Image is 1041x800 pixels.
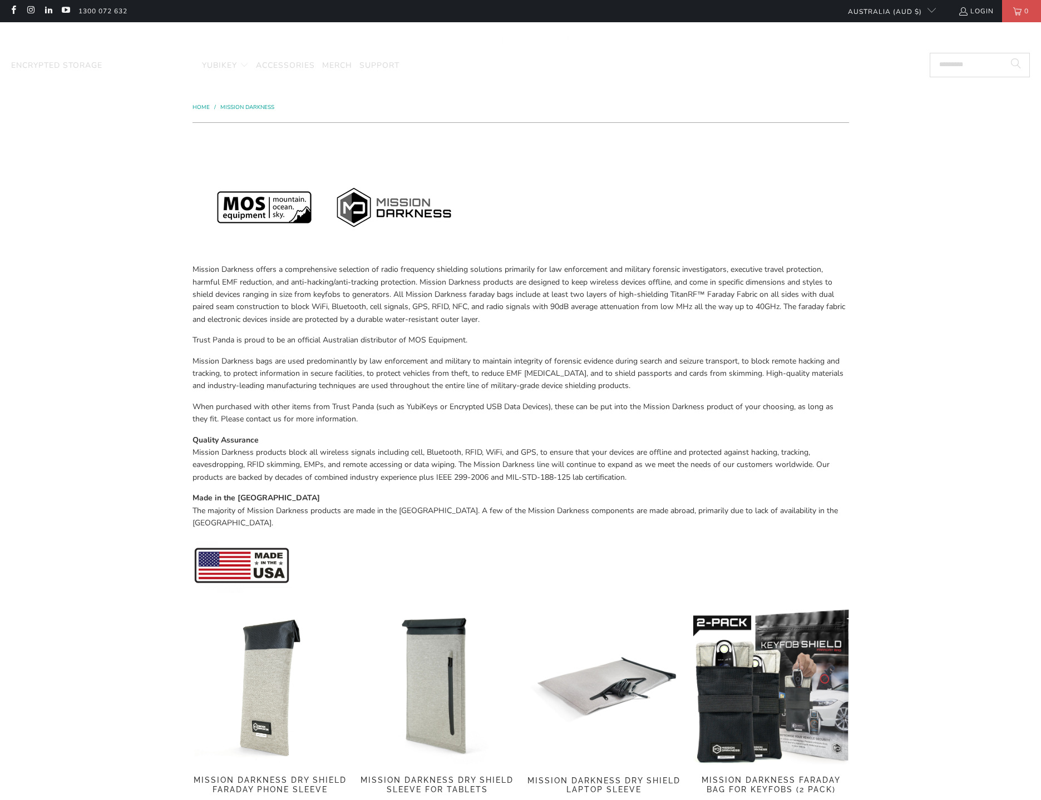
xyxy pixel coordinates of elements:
[193,103,211,111] a: Home
[359,53,399,79] a: Support
[693,609,849,764] img: Mission Darkness Faraday Bag for Keyfobs (2 pack)
[359,609,515,764] img: Mission Darkness Dry Shield Sleeve For Tablets
[11,53,399,79] nav: Translation missing: en.navigation.header.main_nav
[256,53,315,79] a: Accessories
[193,493,320,503] strong: Made in the [GEOGRAPHIC_DATA]
[322,60,352,71] span: Merch
[526,609,682,764] img: Mission Darkness Dry Shield Laptop Sleeve
[193,435,259,445] strong: Quality Assurance
[693,776,849,794] span: Mission Darkness Faraday Bag for Keyfobs (2 pack)
[8,7,18,16] a: Trust Panda Australia on Facebook
[220,103,274,111] a: Mission Darkness
[958,5,994,17] a: Login
[486,301,779,312] span: radio signals with 90dB average attenuation from low MHz all the way up to 40GHz
[78,5,127,17] a: 1300 072 632
[193,334,849,346] p: Trust Panda is proud to be an official Australian distributor of MOS Equipment.
[11,53,102,79] a: Encrypted Storage
[202,60,237,71] span: YubiKey
[43,7,53,16] a: Trust Panda Australia on LinkedIn
[359,776,515,794] span: Mission Darkness Dry Shield Sleeve For Tablets
[61,7,70,16] a: Trust Panda Australia on YouTube
[526,609,682,764] a: Mission Darkness Dry Shield Laptop Sleeve Mission Darkness Dry Shield Laptop Sleeve
[193,401,849,426] p: When purchased with other items from Trust Panda (such as YubiKeys or Encrypted USB Data Devices)...
[193,609,348,764] img: Mission Darkness Dry Shield Faraday Phone Sleeve - Trust Panda
[693,609,849,764] a: Mission Darkness Faraday Bag for Keyfobs (2 pack) Mission Darkness Faraday Bag for Keyfobs (2 pack)
[11,60,102,71] span: Encrypted Storage
[359,60,399,71] span: Support
[110,53,195,79] a: Mission Darkness
[526,776,682,795] span: Mission Darkness Dry Shield Laptop Sleeve
[322,53,352,79] a: Merch
[26,7,35,16] a: Trust Panda Australia on Instagram
[256,60,315,71] span: Accessories
[463,28,578,51] img: Trust Panda Australia
[359,609,515,764] a: Mission Darkness Dry Shield Sleeve For Tablets Mission Darkness Dry Shield Sleeve For Tablets
[193,776,348,794] span: Mission Darkness Dry Shield Faraday Phone Sleeve
[193,103,210,111] span: Home
[110,60,195,71] span: Mission Darkness
[193,355,849,392] p: Mission Darkness bags are used predominantly by law enforcement and military to maintain integrit...
[202,53,249,79] summary: YubiKey
[930,53,1030,77] input: Search...
[214,103,216,111] span: /
[1002,53,1030,77] button: Search
[193,609,348,764] a: Mission Darkness Dry Shield Faraday Phone Sleeve - Trust Panda Mission Darkness Dry Shield Farada...
[193,434,849,484] p: Mission Darkness products block all wireless signals including cell, Bluetooth, RFID, WiFi, and G...
[193,264,849,326] p: Mission Darkness offers a comprehensive selection of radio frequency shielding solutions primaril...
[193,492,849,529] p: The majority of Mission Darkness products are made in the [GEOGRAPHIC_DATA]. A few of the Mission...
